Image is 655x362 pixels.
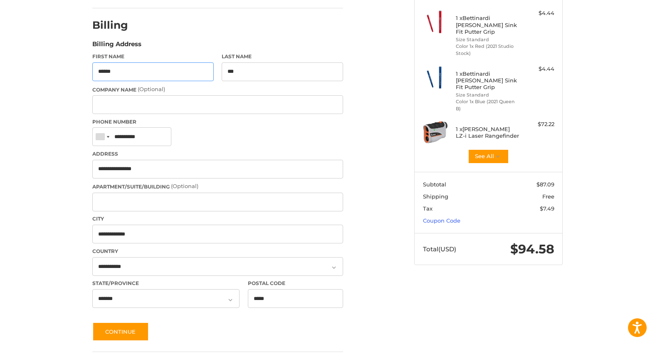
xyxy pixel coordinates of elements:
[522,9,554,17] div: $4.44
[171,183,198,189] small: (Optional)
[522,120,554,129] div: $72.22
[423,245,456,253] span: Total (USD)
[92,40,141,53] legend: Billing Address
[92,19,141,32] h2: Billing
[92,118,343,126] label: Phone Number
[456,98,519,112] li: Color 1x Blue (2021 Queen B)
[92,248,343,255] label: Country
[92,53,214,60] label: First Name
[456,43,519,57] li: Color 1x Red (2021 Studio Stock)
[540,205,554,212] span: $7.49
[222,53,343,60] label: Last Name
[456,126,519,139] h4: 1 x [PERSON_NAME] LZ-i Laser Rangefinder
[423,181,446,188] span: Subtotal
[522,65,554,73] div: $4.44
[423,205,433,212] span: Tax
[92,150,343,158] label: Address
[456,70,519,91] h4: 1 x Bettinardi [PERSON_NAME] Sink Fit Putter Grip
[456,92,519,99] li: Size Standard
[510,241,554,257] span: $94.58
[423,217,460,224] a: Coupon Code
[92,215,343,223] label: City
[456,36,519,43] li: Size Standard
[542,193,554,200] span: Free
[423,193,448,200] span: Shipping
[536,181,554,188] span: $87.09
[92,85,343,94] label: Company Name
[248,280,344,287] label: Postal Code
[92,182,343,191] label: Apartment/Suite/Building
[456,15,519,35] h4: 1 x Bettinardi [PERSON_NAME] Sink Fit Putter Grip
[468,149,509,164] button: See All
[92,322,149,341] button: Continue
[92,280,240,287] label: State/Province
[138,86,165,92] small: (Optional)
